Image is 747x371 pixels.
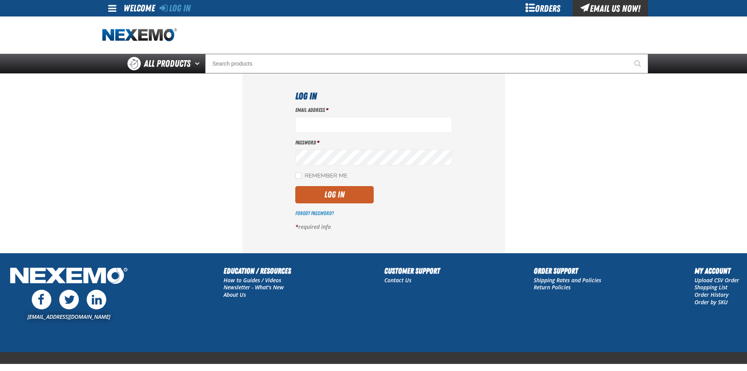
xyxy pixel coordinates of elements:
[144,57,191,71] span: All Products
[27,313,110,320] a: [EMAIL_ADDRESS][DOMAIN_NAME]
[224,291,246,298] a: About Us
[534,276,601,284] a: Shipping Rates and Policies
[295,89,452,103] h1: Log In
[160,3,191,14] a: Log In
[224,276,281,284] a: How to Guides / Videos
[534,283,571,291] a: Return Policies
[8,265,130,288] img: Nexemo Logo
[629,54,648,73] button: Start Searching
[694,283,727,291] a: Shopping List
[694,291,729,298] a: Order History
[534,265,601,277] h2: Order Support
[295,186,374,203] button: Log In
[694,276,739,284] a: Upload CSV Order
[384,265,440,277] h2: Customer Support
[224,283,284,291] a: Newsletter - What's New
[295,210,334,216] a: Forgot Password?
[295,172,302,179] input: Remember Me
[224,265,291,277] h2: Education / Resources
[205,54,648,73] input: Search
[102,28,177,42] img: Nexemo logo
[102,28,177,42] a: Home
[384,276,411,284] a: Contact Us
[295,172,347,180] label: Remember Me
[192,54,205,73] button: Open All Products pages
[295,139,452,146] label: Password
[295,223,452,231] p: required info
[694,298,728,306] a: Order by SKU
[295,106,452,114] label: Email Address
[694,265,739,277] h2: My Account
